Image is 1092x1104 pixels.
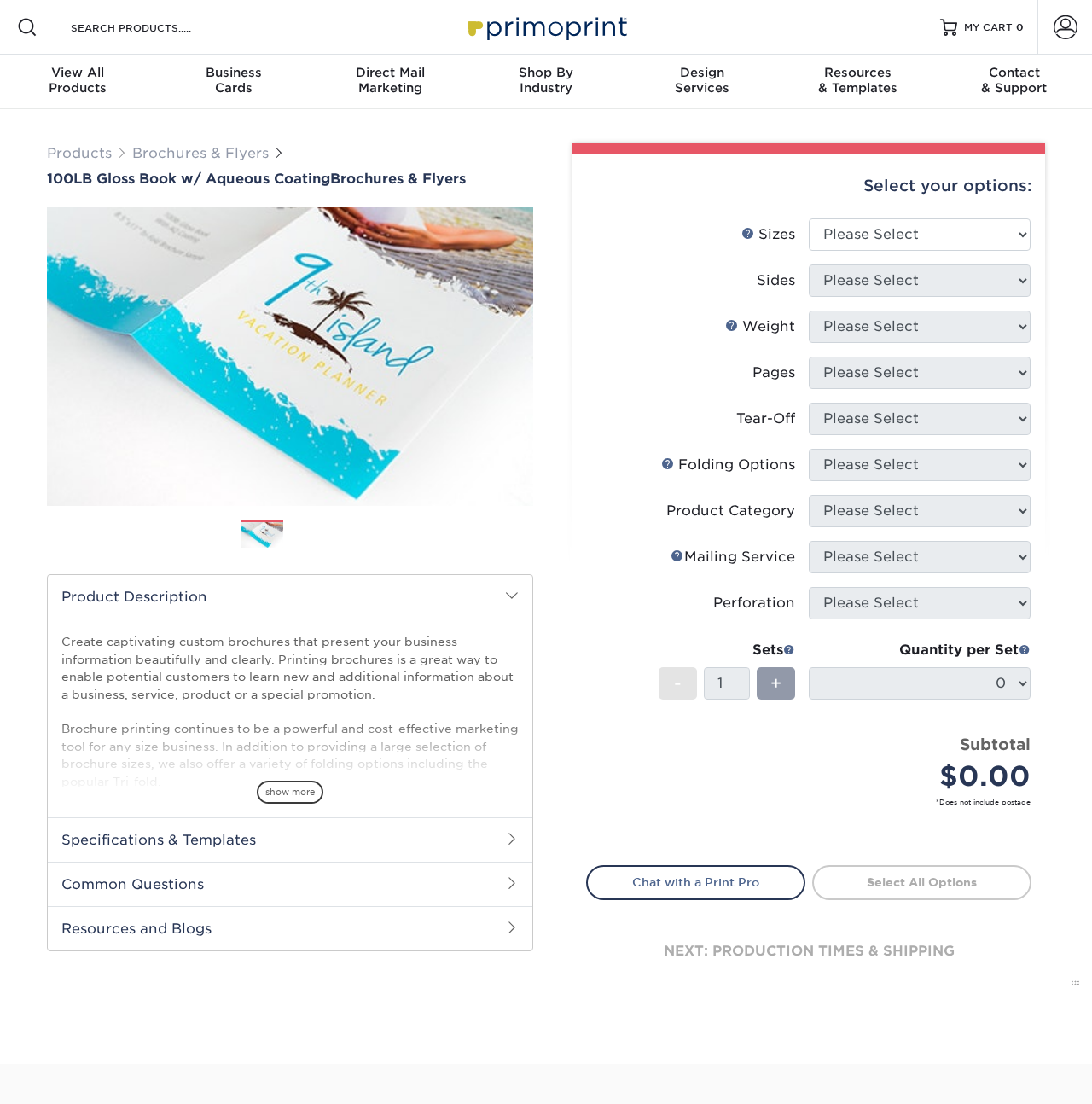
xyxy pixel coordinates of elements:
span: Shop By [468,65,624,80]
span: Direct Mail [312,65,468,80]
a: Contact& Support [936,55,1092,109]
img: Brochures & Flyers 02 [298,513,340,555]
div: Sides [757,270,795,291]
span: Design [624,65,780,80]
input: SEARCH PRODUCTS..... [69,17,235,38]
div: $0.00 [822,756,1031,797]
h2: Resources and Blogs [48,906,532,950]
div: Cards [156,65,312,96]
div: Product Category [666,501,795,521]
h2: Specifications & Templates [48,817,532,862]
span: MY CART [964,20,1013,35]
div: Weight [725,317,795,337]
span: show more [257,781,323,804]
span: Resources [780,65,936,80]
img: Brochures & Flyers 01 [241,520,283,550]
div: & Templates [780,65,936,96]
span: 0 [1016,21,1024,33]
a: Select All Options [812,865,1031,899]
span: Business [156,65,312,80]
strong: Subtotal [960,735,1031,753]
a: BusinessCards [156,55,312,109]
p: Create captivating custom brochures that present your business information beautifully and clearl... [61,633,519,790]
a: Brochures & Flyers [132,145,269,161]
h2: Product Description [48,575,532,619]
img: 100LB Gloss Book<br/>w/ Aqueous Coating 01 [47,189,533,525]
a: DesignServices [624,55,780,109]
a: Direct MailMarketing [312,55,468,109]
small: *Does not include postage [600,797,1031,807]
img: Primoprint [461,9,631,45]
a: Chat with a Print Pro [586,865,805,899]
div: Tear-Off [736,409,795,429]
span: + [770,671,781,696]
div: next: production times & shipping [586,900,1031,1002]
div: Perforation [713,593,795,613]
div: Pages [752,363,795,383]
h1: Brochures & Flyers [47,171,533,187]
div: Sets [659,640,795,660]
div: Folding Options [661,455,795,475]
span: - [674,671,682,696]
div: & Support [936,65,1092,96]
a: Shop ByIndustry [468,55,624,109]
div: Industry [468,65,624,96]
a: Products [47,145,112,161]
a: 100LB Gloss Book w/ Aqueous CoatingBrochures & Flyers [47,171,533,187]
div: Marketing [312,65,468,96]
div: Mailing Service [671,547,795,567]
a: Resources& Templates [780,55,936,109]
span: Contact [936,65,1092,80]
div: Quantity per Set [809,640,1031,660]
div: Sizes [741,224,795,245]
div: Services [624,65,780,96]
h2: Common Questions [48,862,532,906]
span: 100LB Gloss Book w/ Aqueous Coating [47,171,330,187]
div: Select your options: [586,154,1031,218]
